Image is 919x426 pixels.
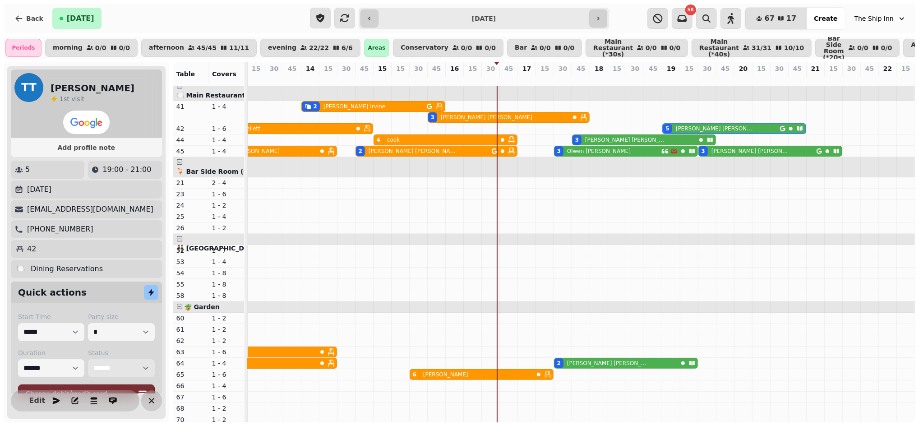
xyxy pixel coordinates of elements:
[522,64,531,73] p: 17
[212,178,240,187] p: 2 - 4
[271,75,278,84] p: 0
[22,144,151,151] span: Add profile note
[379,75,386,84] p: 4
[814,15,837,22] span: Create
[563,45,575,51] p: 0 / 0
[786,15,796,22] span: 17
[450,64,459,73] p: 16
[309,45,329,51] p: 22 / 22
[667,64,675,73] p: 19
[883,64,892,73] p: 22
[176,269,205,278] p: 54
[197,45,217,51] p: 45 / 45
[396,64,405,73] p: 15
[586,39,688,57] button: Main Restaurant (*30s)0/00/0
[650,75,657,84] p: 0
[176,92,269,99] span: 🍽️ Main Restaurant (*40s)
[176,201,205,210] p: 24
[212,135,240,144] p: 1 - 4
[811,64,820,73] p: 21
[793,64,802,73] p: 45
[507,39,582,57] button: Bar0/00/0
[212,415,240,424] p: 1 - 2
[5,39,42,57] div: Periods
[141,39,257,57] button: afternoon45/4511/11
[414,64,423,73] p: 30
[306,64,314,73] p: 14
[686,75,693,84] p: 0
[176,291,205,300] p: 58
[212,314,240,323] p: 1 - 2
[468,64,477,73] p: 15
[45,39,138,57] button: morning0/00/0
[393,39,503,57] button: Conservatory0/00/0
[176,280,205,289] p: 55
[359,148,362,155] div: 2
[53,44,83,51] p: morning
[27,224,93,235] p: [PHONE_NUMBER]
[212,404,240,413] p: 1 - 2
[775,64,784,73] p: 30
[557,148,561,155] div: 3
[865,64,874,73] p: 45
[52,8,102,29] button: [DATE]
[541,75,549,84] p: 0
[176,212,205,221] p: 25
[794,75,801,84] p: 0
[21,82,36,93] span: TT
[176,168,262,175] span: 🍹 Bar Side Room (*20s)
[18,286,87,299] h2: Quick actions
[212,336,240,345] p: 1 - 2
[401,44,448,51] p: Conservatory
[431,114,434,121] div: 3
[812,75,819,84] p: 0
[252,64,260,73] p: 15
[757,64,766,73] p: 15
[176,124,205,133] p: 42
[577,75,585,84] p: 3
[176,178,205,187] p: 21
[28,392,46,410] button: Edit
[722,75,729,84] p: 0
[176,347,205,357] p: 63
[119,45,130,51] p: 0 / 0
[212,325,240,334] p: 1 - 2
[212,347,240,357] p: 1 - 6
[692,39,812,57] button: Main Restaurant (*40s)31/3110/10
[176,370,205,379] p: 65
[451,75,458,84] p: 0
[212,223,240,232] p: 1 - 2
[567,360,650,367] p: [PERSON_NAME] [PERSON_NAME]
[364,39,390,57] div: Areas
[596,75,603,84] p: 0
[314,103,317,110] div: 2
[212,381,240,390] p: 1 - 4
[688,8,694,12] span: 58
[540,64,549,73] p: 15
[901,64,910,73] p: 15
[540,45,551,51] p: 0 / 0
[7,8,51,29] button: Back
[176,336,205,345] p: 62
[32,397,42,404] span: Edit
[670,45,681,51] p: 0 / 0
[260,39,360,57] button: evening22/226/6
[739,64,748,73] p: 20
[703,64,711,73] p: 30
[632,75,639,84] p: 0
[27,204,153,215] p: [EMAIL_ADDRESS][DOMAIN_NAME]
[323,103,385,110] p: [PERSON_NAME] Irvine
[176,415,205,424] p: 70
[176,147,205,156] p: 45
[413,371,416,378] div: 6
[461,45,472,51] p: 0 / 0
[397,75,404,84] p: 0
[849,10,912,27] button: The Ship Inn
[485,45,496,51] p: 0 / 0
[807,8,845,29] button: Create
[745,8,808,29] button: 6717
[884,75,891,84] p: 0
[666,125,670,132] div: 5
[184,303,220,310] span: 🪴 Garden
[557,360,561,367] div: 2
